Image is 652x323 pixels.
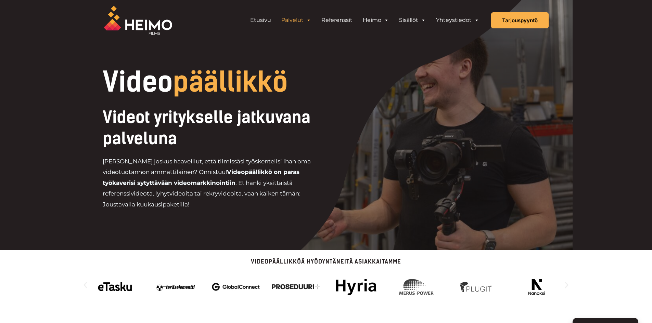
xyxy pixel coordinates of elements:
a: Palvelut [276,13,316,27]
a: Yhteystiedot [431,13,484,27]
div: 8 / 14 [512,275,561,299]
span: päällikkö [173,66,288,98]
a: Referenssit [316,13,358,27]
div: 6 / 14 [392,275,440,299]
p: Videopäällikköä hyödyntäneitä asiakkaitamme [81,259,571,265]
aside: Header Widget 1 [242,13,488,27]
img: hyria_heimo [332,275,380,299]
div: 1 / 14 [91,275,140,299]
img: Videotuotantoa yritykselle jatkuvana palveluna hankkii mm. Merus Power [392,275,440,299]
div: 5 / 14 [332,275,380,299]
h1: Video [103,68,373,96]
div: 2 / 14 [152,275,200,299]
div: 7 / 14 [452,275,501,299]
img: Heimo Filmsin logo [104,6,172,35]
img: nanoksi_logo [512,275,561,299]
img: Videotuotantoa yritykselle jatkuvana palveluna hankkii mm. Plugit [452,275,501,299]
img: Videotuotantoa yritykselle jatkuvana palveluna hankkii mm. GlobalConnect [212,275,260,299]
img: Videotuotantoa yritykselle jatkuvana palveluna hankkii mm. Teräselementti [152,275,200,299]
div: 3 / 14 [212,275,260,299]
div: 4 / 14 [272,275,320,299]
div: Karuselli | Vieritys vaakasuunnassa: Vasen ja oikea nuoli [81,271,571,299]
img: Videotuotantoa yritykselle jatkuvana palveluna hankkii mm. Proseduuri [272,275,320,299]
a: Heimo [358,13,394,27]
a: Sisällöt [394,13,431,27]
a: Etusivu [245,13,276,27]
strong: Videopäällikkö on paras työkaverisi sytyttävään videomarkkinointiin [103,169,299,186]
span: Videot yritykselle jatkuvana palveluna [103,107,310,148]
p: [PERSON_NAME] joskus haaveillut, että tiimissäsi työskentelisi ihan oma videotuotannon ammattilai... [103,156,326,210]
img: Videotuotantoa yritykselle jatkuvana palveluna hankkii mm. eTasku [91,275,140,299]
a: Tarjouspyyntö [491,12,549,28]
